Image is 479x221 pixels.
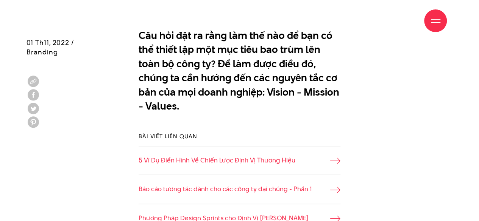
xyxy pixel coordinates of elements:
[139,132,340,140] h3: Bài viết liên quan
[139,156,340,165] a: 5 Ví Dụ Điển Hình Về Chiến Lược Định Vị Thương Hiệu
[139,28,340,113] p: Câu hỏi đặt ra rằng làm thế nào để bạn có thể thiết lập một mục tiêu bao trùm lên toàn bộ công ty...
[27,38,74,57] span: 01 Th11, 2022 / Branding
[139,184,340,194] a: Báo cáo tương tác dành cho các công ty đại chúng - Phần 1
